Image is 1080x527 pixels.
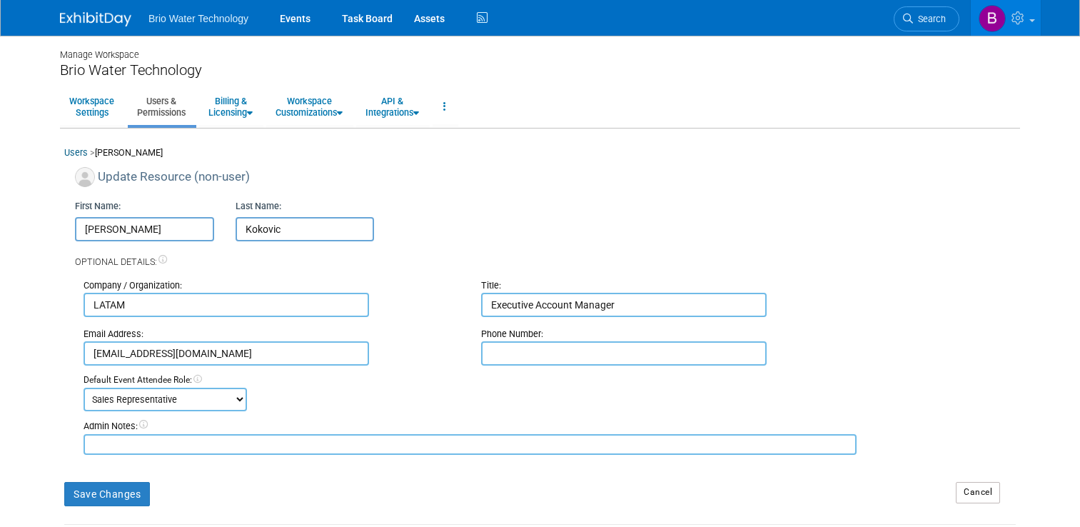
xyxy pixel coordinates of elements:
[75,167,1016,193] div: Update Resource (non-user)
[956,482,1000,503] a: Cancel
[199,89,262,124] a: Billing &Licensing
[913,14,946,24] span: Search
[894,6,959,31] a: Search
[148,13,248,24] span: Brio Water Technology
[60,36,1020,61] div: Manage Workspace
[90,147,95,158] span: >
[266,89,352,124] a: WorkspaceCustomizations
[75,217,214,241] input: First Name
[979,5,1006,32] img: Brandye Gahagan
[75,241,1016,269] div: Optional Details:
[64,146,1016,167] div: [PERSON_NAME]
[84,420,857,433] div: Admin Notes:
[75,167,95,187] img: Associate-Profile-5.png
[75,200,121,214] label: First Name:
[356,89,428,124] a: API &Integrations
[60,89,123,124] a: WorkspaceSettings
[84,279,460,293] div: Company / Organization:
[84,374,1016,387] div: Default Event Attendee Role:
[60,12,131,26] img: ExhibitDay
[481,328,857,341] div: Phone Number:
[481,279,857,293] div: Title:
[64,147,88,158] a: Users
[128,89,195,124] a: Users &Permissions
[60,61,1020,79] div: Brio Water Technology
[236,217,375,241] input: Last Name
[84,328,460,341] div: Email Address:
[64,482,150,506] button: Save Changes
[236,200,281,214] label: Last Name:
